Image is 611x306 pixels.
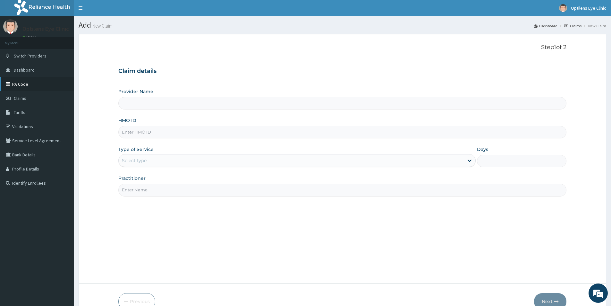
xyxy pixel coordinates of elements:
[477,146,488,153] label: Days
[559,4,567,12] img: User Image
[118,68,566,75] h3: Claim details
[122,157,147,164] div: Select type
[14,53,47,59] span: Switch Providers
[582,23,606,29] li: New Claim
[22,26,69,32] p: Optilens Eye Clinic
[571,5,606,11] span: Optilens Eye Clinic
[14,95,26,101] span: Claims
[118,88,153,95] label: Provider Name
[79,21,606,29] h1: Add
[91,23,113,28] small: New Claim
[564,23,581,29] a: Claims
[3,19,18,34] img: User Image
[118,117,136,124] label: HMO ID
[118,44,566,51] p: Step 1 of 2
[118,175,146,181] label: Practitioner
[22,35,38,39] a: Online
[118,126,566,138] input: Enter HMO ID
[14,109,25,115] span: Tariffs
[118,146,154,153] label: Type of Service
[14,67,35,73] span: Dashboard
[118,184,566,196] input: Enter Name
[534,23,557,29] a: Dashboard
